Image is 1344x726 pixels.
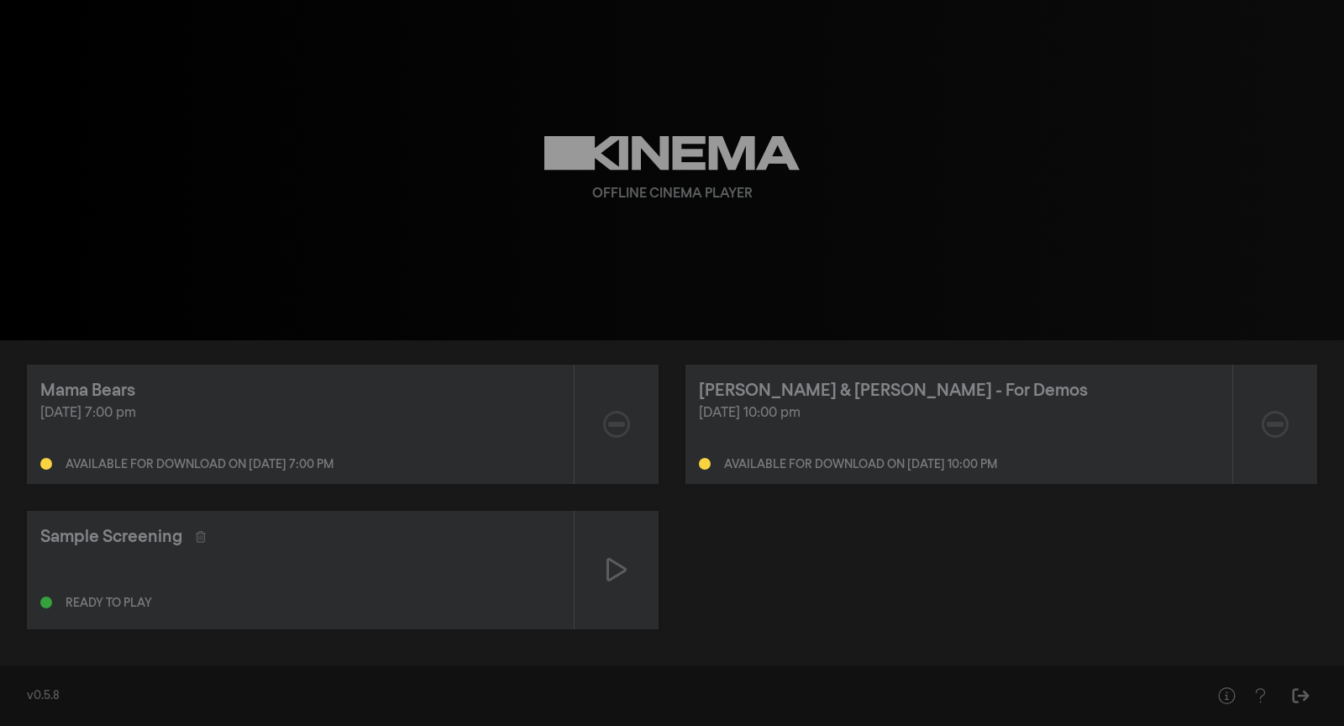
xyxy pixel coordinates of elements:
button: Sign Out [1284,679,1317,713]
div: [PERSON_NAME] & [PERSON_NAME] - For Demos [699,378,1088,403]
div: Sample Screening [40,524,182,550]
div: v0.5.8 [27,687,1176,705]
div: Offline Cinema Player [592,184,753,204]
div: Available for download on [DATE] 10:00 pm [724,459,997,471]
div: Available for download on [DATE] 7:00 pm [66,459,333,471]
button: Help [1243,679,1277,713]
div: [DATE] 10:00 pm [699,403,1219,423]
div: [DATE] 7:00 pm [40,403,560,423]
button: Help [1210,679,1243,713]
div: Mama Bears [40,378,135,403]
div: Ready to play [66,597,152,609]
